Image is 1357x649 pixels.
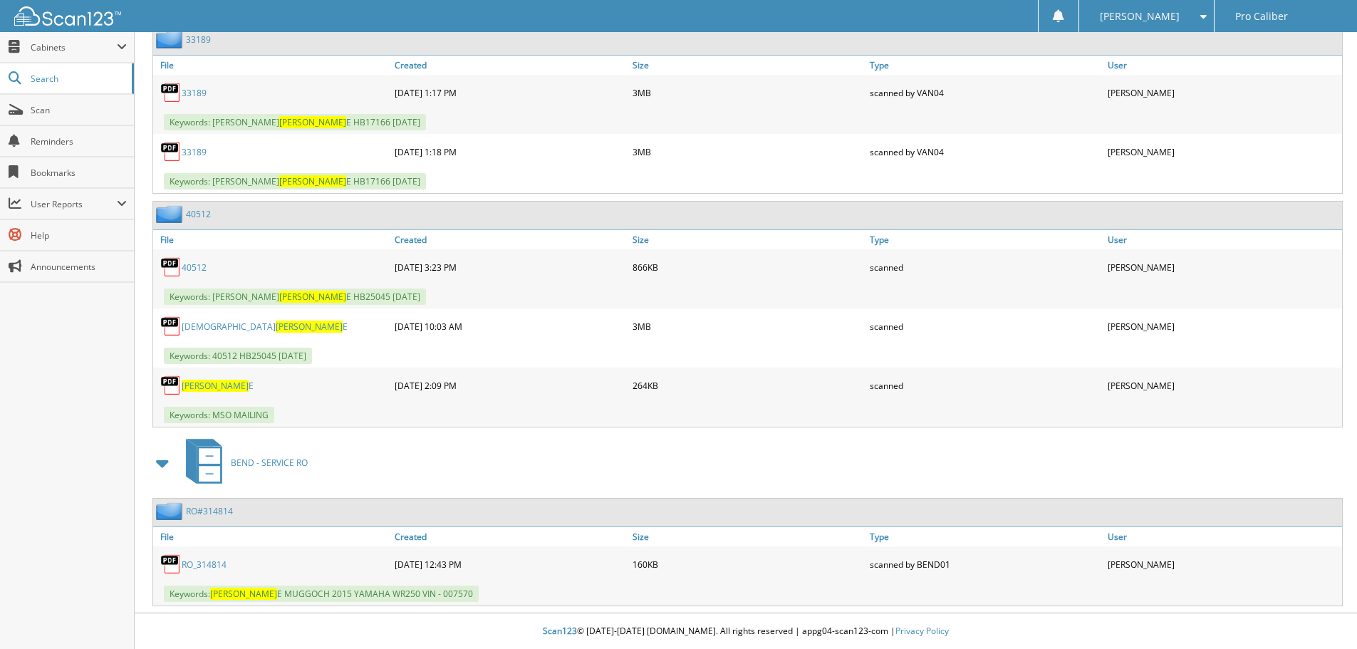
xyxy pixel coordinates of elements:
div: © [DATE]-[DATE] [DOMAIN_NAME]. All rights reserved | appg04-scan123-com | [135,614,1357,649]
a: 33189 [186,33,211,46]
span: Keywords: 40512 HB25045 [DATE] [164,348,312,364]
img: PDF.png [160,82,182,103]
span: [PERSON_NAME] [279,175,346,187]
span: Bookmarks [31,167,127,179]
div: [PERSON_NAME] [1104,550,1342,578]
div: [DATE] 3:23 PM [391,253,629,281]
span: [PERSON_NAME] [1100,12,1180,21]
span: Keywords: [PERSON_NAME] E HB17166 [DATE] [164,114,426,130]
img: PDF.png [160,256,182,278]
a: Type [866,56,1104,75]
div: [PERSON_NAME] [1104,371,1342,400]
span: Keywords: E MUGGOCH 2015 YAMAHA WR250 VIN - 007570 [164,586,479,602]
span: Search [31,73,125,85]
div: scanned [866,312,1104,341]
span: Cabinets [31,41,117,53]
img: PDF.png [160,316,182,337]
a: BEND - SERVICE RO [177,435,308,491]
img: folder2.png [156,205,186,223]
div: scanned [866,253,1104,281]
a: Created [391,56,629,75]
div: 866KB [629,253,867,281]
a: Type [866,230,1104,249]
a: Size [629,527,867,546]
a: RO#314814 [186,505,233,517]
span: Scan [31,104,127,116]
a: RO_314814 [182,559,227,571]
a: Type [866,527,1104,546]
a: [PERSON_NAME]E [182,380,254,392]
div: scanned by VAN04 [866,78,1104,107]
img: PDF.png [160,141,182,162]
span: [PERSON_NAME] [279,291,346,303]
span: BEND - SERVICE RO [231,457,308,469]
img: PDF.png [160,375,182,396]
span: Keywords: MSO MAILING [164,407,274,423]
div: [DATE] 10:03 AM [391,312,629,341]
span: [PERSON_NAME] [276,321,343,333]
div: scanned [866,371,1104,400]
a: File [153,527,391,546]
a: User [1104,527,1342,546]
a: Size [629,56,867,75]
iframe: Chat Widget [1286,581,1357,649]
a: Created [391,527,629,546]
span: Scan123 [543,625,577,637]
div: [PERSON_NAME] [1104,312,1342,341]
div: 264KB [629,371,867,400]
div: 3MB [629,312,867,341]
a: File [153,230,391,249]
span: Keywords: [PERSON_NAME] E HB25045 [DATE] [164,289,426,305]
a: Size [629,230,867,249]
span: [PERSON_NAME] [210,588,277,600]
div: [DATE] 12:43 PM [391,550,629,578]
img: PDF.png [160,554,182,575]
div: 3MB [629,78,867,107]
div: [DATE] 1:18 PM [391,137,629,166]
div: scanned by BEND01 [866,550,1104,578]
div: scanned by VAN04 [866,137,1104,166]
a: Created [391,230,629,249]
span: Announcements [31,261,127,273]
a: 33189 [182,146,207,158]
div: [PERSON_NAME] [1104,78,1342,107]
span: [PERSON_NAME] [182,380,249,392]
div: [PERSON_NAME] [1104,253,1342,281]
img: folder2.png [156,31,186,48]
span: Reminders [31,135,127,147]
span: User Reports [31,198,117,210]
span: Pro Caliber [1235,12,1288,21]
img: scan123-logo-white.svg [14,6,121,26]
a: 40512 [182,261,207,274]
div: [DATE] 1:17 PM [391,78,629,107]
span: Keywords: [PERSON_NAME] E HB17166 [DATE] [164,173,426,189]
a: [DEMOGRAPHIC_DATA][PERSON_NAME]E [182,321,348,333]
a: User [1104,230,1342,249]
span: [PERSON_NAME] [279,116,346,128]
div: 3MB [629,137,867,166]
div: 160KB [629,550,867,578]
a: Privacy Policy [895,625,949,637]
a: File [153,56,391,75]
span: Help [31,229,127,242]
img: folder2.png [156,502,186,520]
div: [PERSON_NAME] [1104,137,1342,166]
a: 33189 [182,87,207,99]
div: [DATE] 2:09 PM [391,371,629,400]
a: 40512 [186,208,211,220]
a: User [1104,56,1342,75]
